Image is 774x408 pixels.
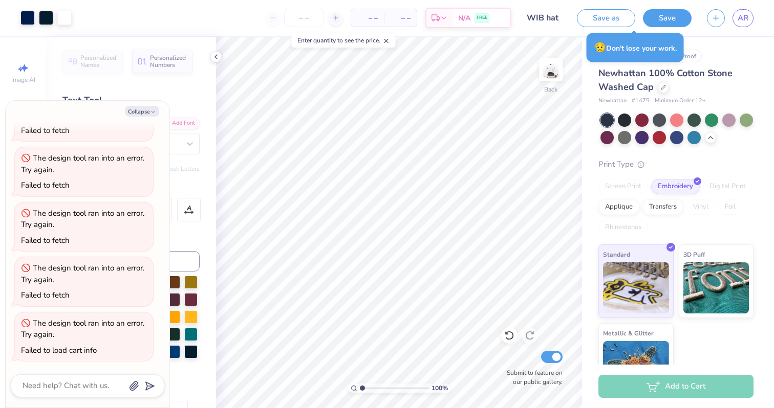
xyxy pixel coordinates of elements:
[686,199,715,215] div: Vinyl
[501,368,563,387] label: Submit to feature on our public gallery.
[598,67,733,93] span: Newhattan 100% Cotton Stone Washed Cap
[603,262,669,313] img: Standard
[150,54,186,69] span: Personalized Numbers
[11,76,35,84] span: Image AI
[21,180,70,190] div: Failed to fetch
[159,118,200,129] div: Add Font
[21,345,97,355] div: Failed to load cart info
[577,9,635,27] button: Save as
[587,33,684,62] div: Don’t lose your work.
[21,263,144,285] div: The design tool ran into an error. Try again.
[642,199,683,215] div: Transfers
[477,14,487,21] span: FREE
[703,179,752,194] div: Digital Print
[357,13,378,24] span: – –
[21,125,70,135] div: Failed to fetch
[603,328,654,338] span: Metallic & Glitter
[21,318,144,340] div: The design tool ran into an error. Try again.
[643,9,692,27] button: Save
[292,33,396,48] div: Enter quantity to see the price.
[519,8,569,28] input: Untitled Design
[544,85,557,94] div: Back
[458,13,470,24] span: N/A
[655,97,706,105] span: Minimum Order: 12 +
[594,41,606,54] span: 😥
[125,106,159,117] button: Collapse
[683,249,705,260] span: 3D Puff
[541,59,561,80] img: Back
[683,262,749,313] img: 3D Puff
[598,179,648,194] div: Screen Print
[432,383,448,393] span: 100 %
[738,12,748,24] span: AR
[390,13,411,24] span: – –
[598,220,648,235] div: Rhinestones
[733,9,754,27] a: AR
[62,94,200,107] div: Text Tool
[651,179,700,194] div: Embroidery
[80,54,117,69] span: Personalized Names
[21,235,70,245] div: Failed to fetch
[21,153,144,175] div: The design tool ran into an error. Try again.
[598,158,754,170] div: Print Type
[603,249,630,260] span: Standard
[21,290,70,300] div: Failed to fetch
[718,199,742,215] div: Foil
[603,341,669,392] img: Metallic & Glitter
[598,199,639,215] div: Applique
[632,97,650,105] span: # 1475
[598,97,627,105] span: Newhattan
[21,208,144,230] div: The design tool ran into an error. Try again.
[284,9,324,27] input: – –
